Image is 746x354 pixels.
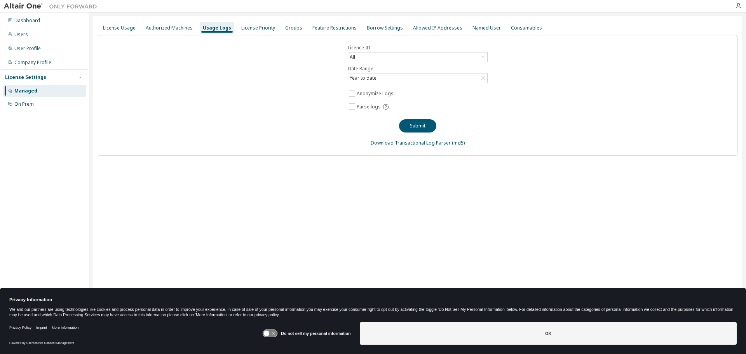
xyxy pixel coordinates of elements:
[348,73,487,83] div: Year to date
[14,17,40,24] div: Dashboard
[371,140,451,146] a: Download Transactional Log Parser
[103,25,136,31] div: License Usage
[14,101,34,107] div: On Prem
[348,66,488,72] label: Date Range
[14,31,28,38] div: Users
[5,74,46,80] div: License Settings
[4,2,101,10] img: Altair One
[348,52,487,62] div: All
[312,25,357,31] div: Feature Restrictions
[14,45,41,52] div: User Profile
[349,74,378,82] div: Year to date
[348,45,488,51] label: Licence ID
[14,59,51,66] div: Company Profile
[241,25,275,31] div: License Priority
[413,25,462,31] div: Allowed IP Addresses
[452,140,465,146] a: (md5)
[367,25,403,31] div: Borrow Settings
[357,104,381,110] span: Parse logs
[146,25,193,31] div: Authorized Machines
[399,119,436,133] button: Submit
[349,53,356,61] div: All
[472,25,501,31] div: Named User
[511,25,542,31] div: Consumables
[203,25,231,31] div: Usage Logs
[357,89,395,98] label: Anonymize Logs
[285,25,302,31] div: Groups
[14,88,37,94] div: Managed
